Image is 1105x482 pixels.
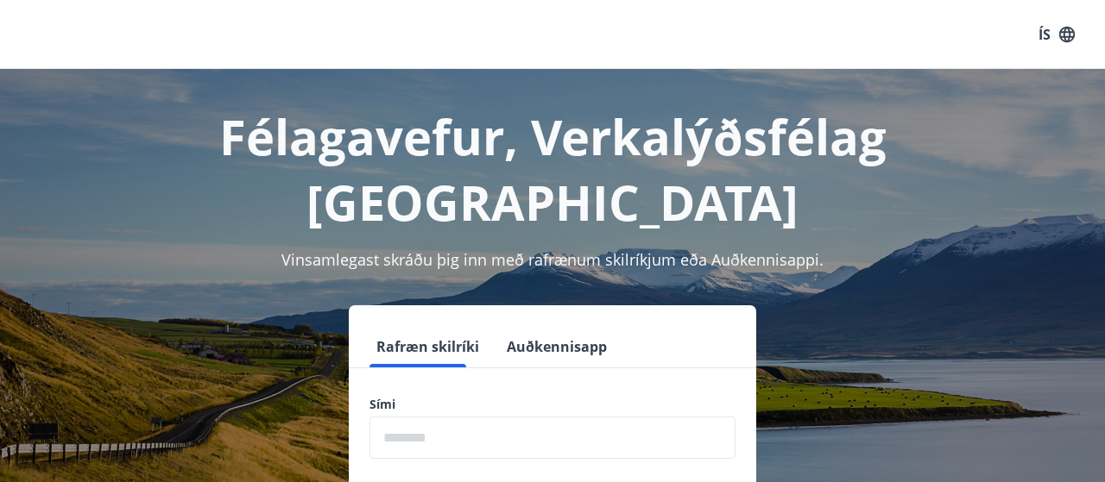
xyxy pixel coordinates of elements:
button: Rafræn skilríki [369,326,486,367]
label: Sími [369,396,736,413]
h1: Félagavefur, Verkalýðsfélag [GEOGRAPHIC_DATA] [21,103,1084,235]
span: Vinsamlegast skráðu þig inn með rafrænum skilríkjum eða Auðkennisappi. [281,249,824,270]
button: Auðkennisapp [500,326,614,367]
button: ÍS [1029,19,1084,50]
